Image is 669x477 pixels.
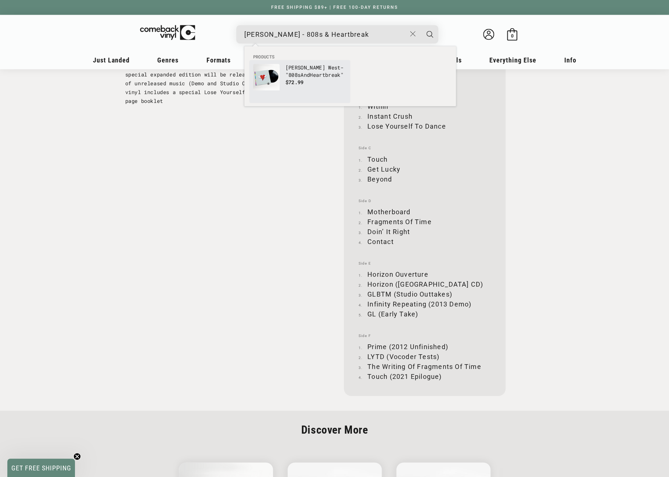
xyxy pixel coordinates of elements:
button: Close teaser [73,453,81,460]
li: Instant Crush [359,111,491,121]
a: Kanye West - "808s And Heartbreak" [PERSON_NAME] West- "808sAndHeartbreak" $72.99 [253,64,346,99]
li: GLBTM (Studio Outtakes) [359,289,491,299]
b: Heartbreak [310,71,340,78]
span: Side D [359,198,491,203]
span: Everything Else [489,56,536,64]
li: Beyond [359,174,491,184]
li: products: Kanye West - "808s And Heartbreak" [249,60,350,103]
span: $72.99 [285,79,304,86]
span: Genres [157,56,179,64]
span: Side E [359,261,491,265]
span: Formats [206,56,231,64]
li: Get Lucky [359,164,491,174]
span: Just Landed [93,56,130,64]
li: Products [249,54,451,60]
li: Touch [359,154,491,164]
p: - " And " [285,64,346,79]
li: Horizon Ouverture [359,269,491,279]
span: Side F [359,333,491,338]
li: Within [359,101,491,111]
b: West [328,64,340,71]
span: 0 [511,33,513,39]
div: Products [244,46,456,106]
span: GET FREE SHIPPING [11,464,71,472]
li: Horizon ([GEOGRAPHIC_DATA] CD) [359,279,491,289]
div: Search [236,25,438,43]
li: Lose Yourself To Dance [359,121,491,131]
span: Info [564,56,576,64]
a: FREE SHIPPING $89+ | FREE 100-DAY RETURNS [264,5,405,10]
li: Doin’ It Right [359,226,491,236]
img: Kanye West - "808s And Heartbreak" [253,64,280,90]
button: Search [421,25,439,43]
li: The Writing Of Fragments Of Time [359,361,491,371]
div: GET FREE SHIPPINGClose teaser [7,459,75,477]
li: GL (Early Take) [359,309,491,319]
b: [PERSON_NAME] [285,64,325,71]
b: 808s [288,71,301,78]
button: Close [406,26,420,42]
li: Contact [359,236,491,246]
li: Prime (2012 Unfinished) [359,341,491,351]
span: Side C [359,146,491,150]
li: Motherboard [359,207,491,216]
li: LYTD (Vocoder Tests) [359,351,491,361]
li: Touch (2021 Epilogue) [359,371,491,381]
li: Infinity Repeating (2013 Demo) [359,299,491,309]
input: When autocomplete results are available use up and down arrows to review and enter to select [244,27,406,42]
li: Fragments Of Time [359,216,491,226]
